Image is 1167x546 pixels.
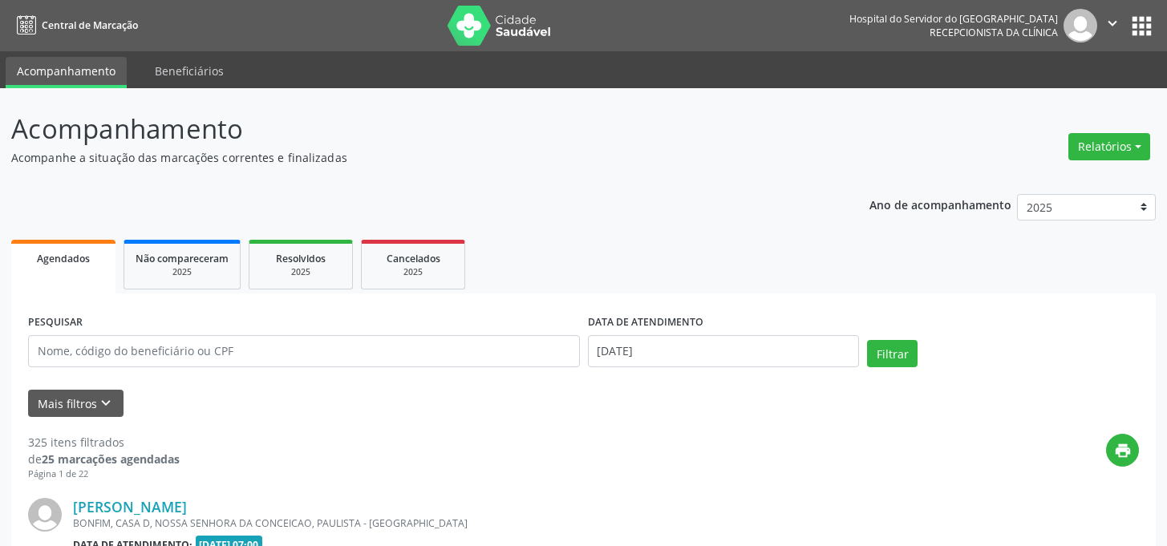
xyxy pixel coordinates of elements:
input: Nome, código do beneficiário ou CPF [28,335,580,367]
img: img [28,498,62,532]
div: BONFIM, CASA D, NOSSA SENHORA DA CONCEICAO, PAULISTA - [GEOGRAPHIC_DATA] [73,516,898,530]
p: Ano de acompanhamento [869,194,1011,214]
a: [PERSON_NAME] [73,498,187,516]
span: Central de Marcação [42,18,138,32]
button: print [1106,434,1139,467]
span: Resolvidos [276,252,326,265]
a: Central de Marcação [11,12,138,38]
strong: 25 marcações agendadas [42,451,180,467]
i: keyboard_arrow_down [97,394,115,412]
div: 2025 [373,266,453,278]
button:  [1097,9,1128,42]
input: Selecione um intervalo [588,335,860,367]
a: Beneficiários [144,57,235,85]
div: 2025 [261,266,341,278]
i: print [1114,442,1132,459]
div: de [28,451,180,467]
label: DATA DE ATENDIMENTO [588,310,703,335]
button: Relatórios [1068,133,1150,160]
label: PESQUISAR [28,310,83,335]
span: Recepcionista da clínica [930,26,1058,39]
div: 325 itens filtrados [28,434,180,451]
span: Agendados [37,252,90,265]
div: 2025 [136,266,229,278]
div: Página 1 de 22 [28,467,180,481]
a: Acompanhamento [6,57,127,88]
button: Mais filtroskeyboard_arrow_down [28,390,124,418]
span: Não compareceram [136,252,229,265]
p: Acompanhe a situação das marcações correntes e finalizadas [11,149,812,166]
button: apps [1128,12,1156,40]
span: Cancelados [387,252,440,265]
i:  [1104,14,1121,32]
div: Hospital do Servidor do [GEOGRAPHIC_DATA] [849,12,1058,26]
img: img [1064,9,1097,42]
button: Filtrar [867,340,918,367]
p: Acompanhamento [11,109,812,149]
